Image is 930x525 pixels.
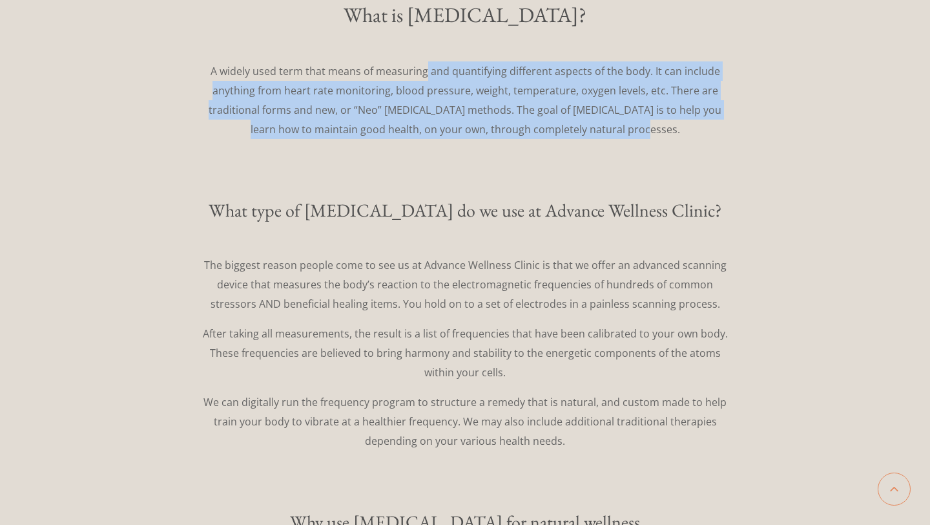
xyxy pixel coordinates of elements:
a: Scroll to top [878,473,911,506]
p: After taking all measurements, the result is a list of frequencies that have been calibrated to y... [200,324,730,382]
p: We can digitally run the frequency program to structure a remedy that is natural, and custom made... [200,392,730,451]
p: A widely used term that means of measuring and quantifying different aspects of the body. It can ... [200,61,730,139]
h2: What is [MEDICAL_DATA]? [103,5,827,25]
h3: What type of [MEDICAL_DATA] do we use at Advance Wellness Clinic? [103,201,827,219]
p: The biggest reason people come to see us at Advance Wellness Clinic is that we offer an advanced ... [200,255,730,314]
